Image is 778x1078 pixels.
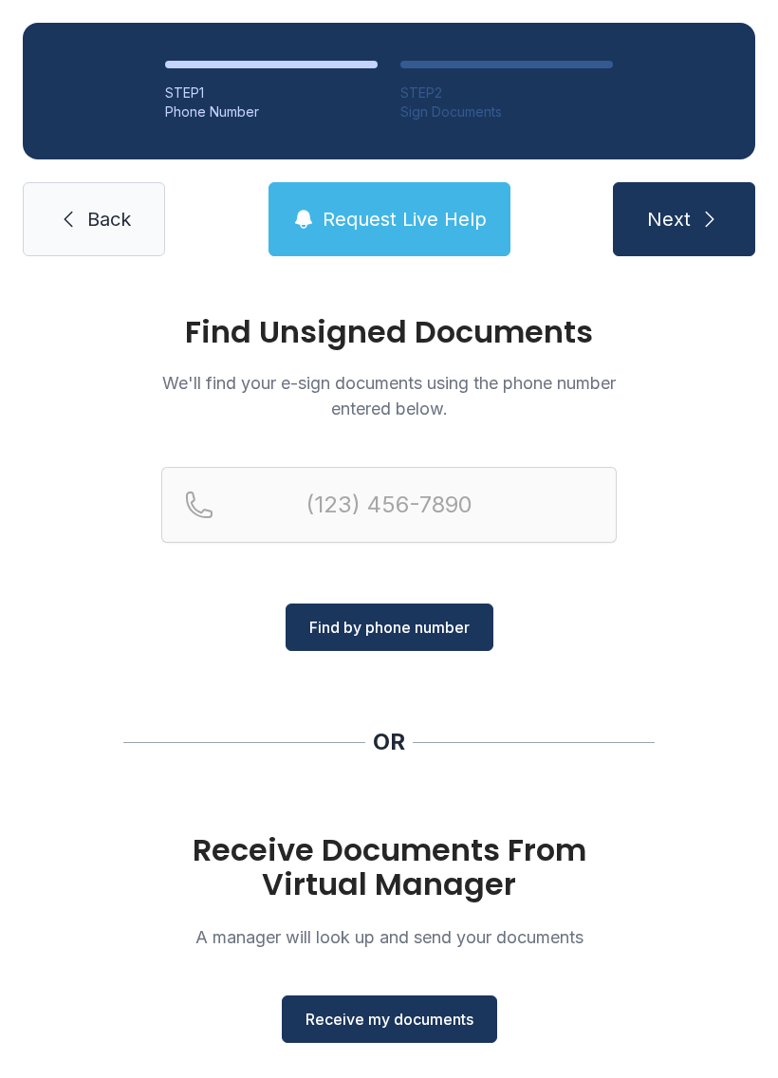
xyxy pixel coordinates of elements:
[323,206,487,232] span: Request Live Help
[400,102,613,121] div: Sign Documents
[165,102,378,121] div: Phone Number
[306,1008,473,1031] span: Receive my documents
[161,370,617,421] p: We'll find your e-sign documents using the phone number entered below.
[161,833,617,901] h1: Receive Documents From Virtual Manager
[161,924,617,950] p: A manager will look up and send your documents
[400,84,613,102] div: STEP 2
[647,206,691,232] span: Next
[309,616,470,639] span: Find by phone number
[165,84,378,102] div: STEP 1
[87,206,131,232] span: Back
[161,317,617,347] h1: Find Unsigned Documents
[373,727,405,757] div: OR
[161,467,617,543] input: Reservation phone number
